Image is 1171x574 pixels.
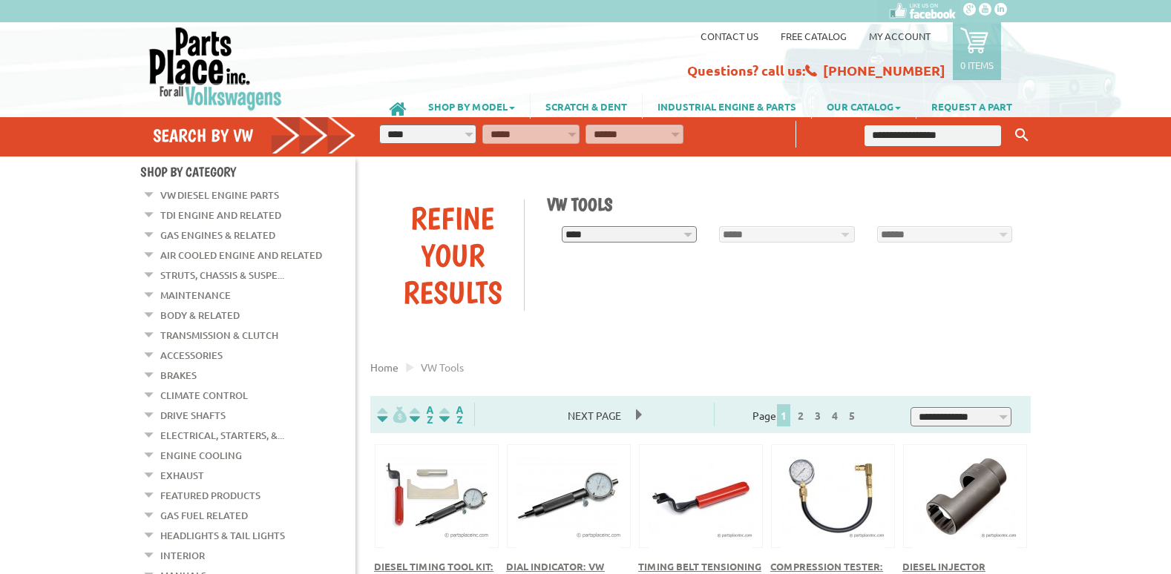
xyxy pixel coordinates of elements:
a: VW Diesel Engine Parts [160,185,279,205]
a: SHOP BY MODEL [413,93,530,119]
a: 0 items [953,22,1001,80]
a: Brakes [160,366,197,385]
a: Struts, Chassis & Suspe... [160,265,284,285]
a: Engine Cooling [160,446,242,465]
a: Maintenance [160,286,231,305]
span: 1 [777,404,790,426]
a: OUR CATALOG [812,93,916,119]
a: Exhaust [160,466,204,485]
a: SCRATCH & DENT [531,93,642,119]
a: Contact us [701,30,758,42]
a: Free Catalog [781,30,847,42]
a: Climate Control [160,386,248,405]
a: 4 [828,409,842,422]
a: TDI Engine and Related [160,205,281,225]
span: Next Page [553,404,636,426]
a: Gas Engines & Related [160,225,275,245]
img: filterpricelow.svg [377,406,407,423]
div: Refine Your Results [381,199,524,311]
a: Air Cooled Engine and Related [160,245,322,265]
a: 2 [794,409,807,422]
a: Home [370,360,398,374]
button: Keyword Search [1011,123,1033,148]
a: Electrical, Starters, &... [160,426,284,445]
a: 5 [845,409,859,422]
div: Page [714,403,899,426]
img: Parts Place Inc! [148,26,283,111]
a: Accessories [160,346,223,365]
a: Drive Shafts [160,406,226,425]
a: My Account [869,30,931,42]
a: Transmission & Clutch [160,326,278,345]
h4: Search by VW [153,125,356,146]
a: Headlights & Tail Lights [160,526,285,545]
h4: Shop By Category [140,164,355,179]
span: VW tools [421,360,464,374]
p: 0 items [960,59,994,71]
a: Featured Products [160,486,260,505]
img: Sort by Headline [407,406,436,423]
a: INDUSTRIAL ENGINE & PARTS [643,93,811,119]
a: Body & Related [160,306,240,325]
h1: VW Tools [547,194,1020,215]
a: Interior [160,546,205,565]
a: Next Page [553,409,636,422]
img: Sort by Sales Rank [436,406,466,423]
a: Gas Fuel Related [160,506,248,525]
a: REQUEST A PART [916,93,1027,119]
a: 3 [811,409,824,422]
